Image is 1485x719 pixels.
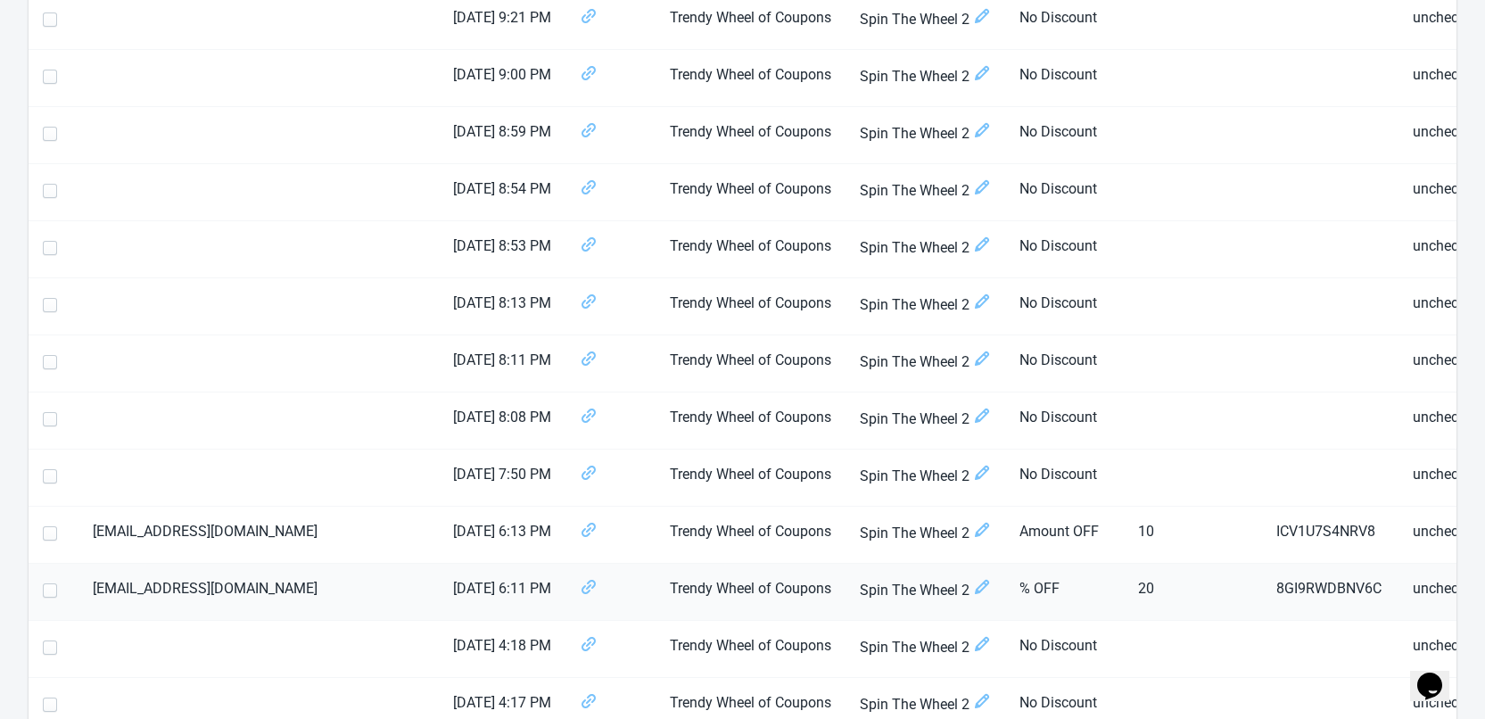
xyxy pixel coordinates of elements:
td: [EMAIL_ADDRESS][DOMAIN_NAME] [78,564,439,621]
td: [DATE] 6:11 PM [439,564,565,621]
td: Trendy Wheel of Coupons [656,164,846,221]
td: [DATE] 8:53 PM [439,221,565,278]
span: Spin The Wheel 2 [860,7,991,31]
td: No Discount [1005,50,1124,107]
td: [DATE] 8:11 PM [439,335,565,393]
td: [DATE] 8:08 PM [439,393,565,450]
span: Spin The Wheel 2 [860,236,991,260]
td: ICV1U7S4NRV8 [1262,507,1398,564]
td: [DATE] 9:00 PM [439,50,565,107]
td: [DATE] 4:18 PM [439,621,565,678]
td: 8GI9RWDBNV6C [1262,564,1398,621]
span: Spin The Wheel 2 [860,578,991,602]
td: % OFF [1005,564,1124,621]
td: No Discount [1005,278,1124,335]
td: [DATE] 7:50 PM [439,450,565,507]
span: Spin The Wheel 2 [860,407,991,431]
td: 20 [1124,564,1262,621]
span: Spin The Wheel 2 [860,121,991,145]
td: No Discount [1005,335,1124,393]
td: [DATE] 6:13 PM [439,507,565,564]
td: No Discount [1005,221,1124,278]
td: No Discount [1005,164,1124,221]
td: Trendy Wheel of Coupons [656,50,846,107]
td: [DATE] 8:13 PM [439,278,565,335]
span: Spin The Wheel 2 [860,293,991,317]
td: Trendy Wheel of Coupons [656,393,846,450]
td: [DATE] 8:54 PM [439,164,565,221]
td: Trendy Wheel of Coupons [656,621,846,678]
td: Trendy Wheel of Coupons [656,221,846,278]
td: Trendy Wheel of Coupons [656,107,846,164]
td: Trendy Wheel of Coupons [656,564,846,621]
iframe: chat widget [1410,648,1467,701]
td: Trendy Wheel of Coupons [656,335,846,393]
td: No Discount [1005,393,1124,450]
span: Spin The Wheel 2 [860,692,991,716]
td: [EMAIL_ADDRESS][DOMAIN_NAME] [78,507,439,564]
span: Spin The Wheel 2 [860,64,991,88]
span: Spin The Wheel 2 [860,464,991,488]
td: Trendy Wheel of Coupons [656,278,846,335]
td: 10 [1124,507,1262,564]
td: No Discount [1005,450,1124,507]
span: Spin The Wheel 2 [860,178,991,202]
span: Spin The Wheel 2 [860,635,991,659]
td: Trendy Wheel of Coupons [656,507,846,564]
td: Amount OFF [1005,507,1124,564]
td: [DATE] 8:59 PM [439,107,565,164]
td: No Discount [1005,107,1124,164]
td: No Discount [1005,621,1124,678]
td: Trendy Wheel of Coupons [656,450,846,507]
span: Spin The Wheel 2 [860,350,991,374]
span: Spin The Wheel 2 [860,521,991,545]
